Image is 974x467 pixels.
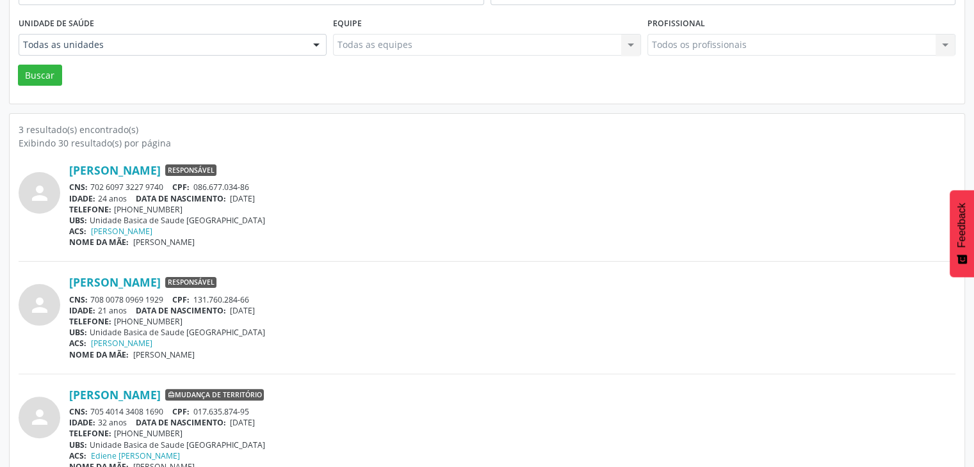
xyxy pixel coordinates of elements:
[69,294,955,305] div: 708 0078 0969 1929
[69,428,111,439] span: TELEFONE:
[28,406,51,429] i: person
[69,338,86,349] span: ACS:
[69,406,955,417] div: 705 4014 3408 1690
[28,294,51,317] i: person
[647,14,705,34] label: Profissional
[69,182,88,193] span: CNS:
[133,349,195,360] span: [PERSON_NAME]
[69,193,955,204] div: 24 anos
[91,450,180,461] a: Ediene [PERSON_NAME]
[69,327,87,338] span: UBS:
[950,190,974,277] button: Feedback - Mostrar pesquisa
[172,182,190,193] span: CPF:
[69,193,95,204] span: IDADE:
[172,294,190,305] span: CPF:
[136,305,226,316] span: DATA DE NASCIMENTO:
[91,226,152,237] a: [PERSON_NAME]
[69,327,955,338] div: Unidade Basica de Saude [GEOGRAPHIC_DATA]
[333,14,362,34] label: Equipe
[69,294,88,305] span: CNS:
[165,277,216,289] span: Responsável
[91,338,152,349] a: [PERSON_NAME]
[18,65,62,86] button: Buscar
[69,316,955,327] div: [PHONE_NUMBER]
[69,349,129,360] span: NOME DA MÃE:
[956,203,968,248] span: Feedback
[230,305,255,316] span: [DATE]
[69,163,161,177] a: [PERSON_NAME]
[69,305,955,316] div: 21 anos
[69,428,955,439] div: [PHONE_NUMBER]
[230,417,255,428] span: [DATE]
[193,182,249,193] span: 086.677.034-86
[69,439,955,450] div: Unidade Basica de Saude [GEOGRAPHIC_DATA]
[69,237,129,248] span: NOME DA MÃE:
[69,204,111,215] span: TELEFONE:
[69,388,161,402] a: [PERSON_NAME]
[69,226,86,237] span: ACS:
[69,275,161,289] a: [PERSON_NAME]
[69,215,955,226] div: Unidade Basica de Saude [GEOGRAPHIC_DATA]
[69,439,87,450] span: UBS:
[230,193,255,204] span: [DATE]
[136,417,226,428] span: DATA DE NASCIMENTO:
[69,204,955,215] div: [PHONE_NUMBER]
[69,450,86,461] span: ACS:
[19,123,955,136] div: 3 resultado(s) encontrado(s)
[69,316,111,327] span: TELEFONE:
[193,294,249,305] span: 131.760.284-66
[28,182,51,205] i: person
[193,406,249,417] span: 017.635.874-95
[23,38,300,51] span: Todas as unidades
[69,305,95,316] span: IDADE:
[136,193,226,204] span: DATA DE NASCIMENTO:
[165,389,264,400] span: Mudança de território
[69,215,87,226] span: UBS:
[69,182,955,193] div: 702 6097 3227 9740
[69,406,88,417] span: CNS:
[19,14,94,34] label: Unidade de saúde
[172,406,190,417] span: CPF:
[133,237,195,248] span: [PERSON_NAME]
[19,136,955,150] div: Exibindo 30 resultado(s) por página
[165,164,216,176] span: Responsável
[69,417,955,428] div: 32 anos
[69,417,95,428] span: IDADE:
